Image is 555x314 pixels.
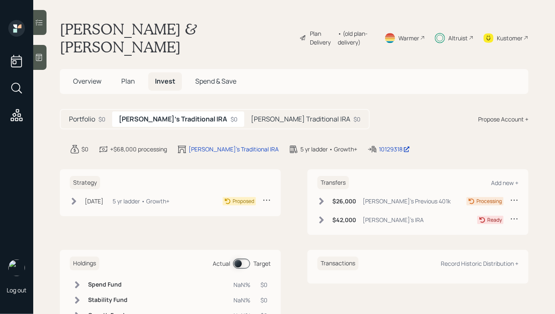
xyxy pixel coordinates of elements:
div: Altruist [448,34,468,42]
div: 10129318 [379,145,410,153]
h6: $42,000 [332,217,356,224]
div: +$68,000 processing [110,145,167,153]
div: $0 [260,280,268,289]
div: Actual [213,259,230,268]
div: $0 [260,296,268,304]
div: Proposed [233,198,254,205]
h5: [PERSON_NAME] Traditional IRA [251,115,350,123]
span: Spend & Save [195,77,236,86]
div: Record Historic Distribution + [441,260,518,267]
div: [DATE] [85,197,103,205]
div: Plan Delivery [310,29,334,47]
div: Warmer [398,34,419,42]
div: 5 yr ladder • Growth+ [113,197,169,205]
div: $0 [98,115,106,124]
div: 5 yr ladder • Growth+ [300,145,357,153]
h5: Portfolio [69,115,95,123]
div: Log out [7,286,27,294]
div: [PERSON_NAME]'s Previous 401k [363,197,451,205]
span: Overview [73,77,101,86]
h6: Transactions [317,257,359,270]
h6: Stability Fund [88,297,128,304]
h6: Spend Fund [88,281,128,288]
div: NaN% [233,280,250,289]
div: $0 [81,145,88,153]
h6: Strategy [70,176,100,190]
div: NaN% [233,296,250,304]
div: Propose Account + [478,115,528,124]
div: Processing [476,198,502,205]
div: [PERSON_NAME]'s Traditional IRA [189,145,279,153]
div: $0 [231,115,238,124]
img: hunter_neumayer.jpg [8,260,25,276]
span: Invest [155,77,175,86]
div: [PERSON_NAME]'s IRA [363,215,424,224]
h6: $26,000 [332,198,356,205]
span: Plan [121,77,135,86]
div: Kustomer [497,34,523,42]
div: Add new + [491,179,518,187]
div: Ready [487,216,502,224]
h6: Transfers [317,176,349,190]
div: $0 [354,115,361,124]
div: Target [253,259,271,268]
h5: [PERSON_NAME]'s Traditional IRA [119,115,227,123]
h1: [PERSON_NAME] & [PERSON_NAME] [60,20,293,56]
div: • (old plan-delivery) [338,29,374,47]
h6: Holdings [70,257,99,270]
